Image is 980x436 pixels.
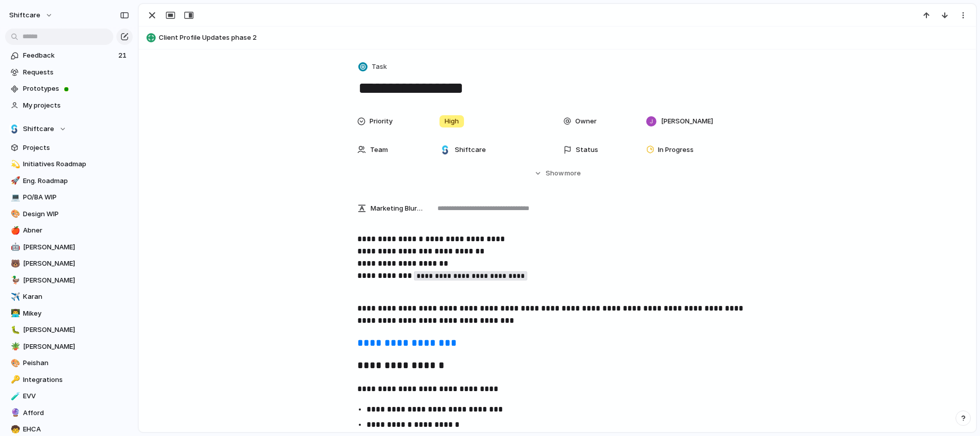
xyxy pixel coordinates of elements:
[9,242,19,252] button: 🤖
[5,240,133,255] a: 🤖[PERSON_NAME]
[23,424,129,434] span: EHCA
[9,342,19,352] button: 🪴
[11,192,18,203] div: 💻
[143,30,971,46] button: Client Profile Updates phase 2
[11,374,18,386] div: 🔑
[357,164,757,183] button: Showmore
[23,67,129,78] span: Requests
[9,309,19,319] button: 👨‍💻
[23,309,129,319] span: Mikey
[9,408,19,418] button: 🔮
[5,389,133,404] a: 🧪EVV
[5,65,133,80] a: Requests
[11,225,18,237] div: 🍎
[23,124,54,134] span: Shiftcare
[11,175,18,187] div: 🚀
[11,241,18,253] div: 🤖
[23,50,115,61] span: Feedback
[9,225,19,236] button: 🍎
[23,84,129,94] span: Prototypes
[5,190,133,205] a: 💻PO/BA WIP
[11,258,18,270] div: 🐻
[23,325,129,335] span: [PERSON_NAME]
[5,256,133,271] a: 🐻[PERSON_NAME]
[23,275,129,286] span: [PERSON_NAME]
[9,292,19,302] button: ✈️
[5,157,133,172] a: 💫Initiatives Roadmap
[5,121,133,137] button: Shiftcare
[9,209,19,219] button: 🎨
[370,145,388,155] span: Team
[370,116,393,126] span: Priority
[5,173,133,189] a: 🚀Eng. Roadmap
[23,209,129,219] span: Design WIP
[576,145,598,155] span: Status
[356,60,390,74] button: Task
[9,275,19,286] button: 🦆
[23,242,129,252] span: [PERSON_NAME]
[11,357,18,369] div: 🎨
[5,306,133,321] a: 👨‍💻Mikey
[23,391,129,401] span: EVV
[23,342,129,352] span: [PERSON_NAME]
[371,203,423,214] span: Marketing Blurb (15-20 Words)
[5,140,133,156] a: Projects
[5,405,133,421] a: 🔮Afford
[5,273,133,288] a: 🦆[PERSON_NAME]
[23,225,129,236] span: Abner
[11,208,18,220] div: 🎨
[661,116,713,126] span: [PERSON_NAME]
[23,259,129,269] span: [PERSON_NAME]
[9,10,40,20] span: shiftcare
[5,223,133,238] a: 🍎Abner
[5,289,133,304] a: ✈️Karan
[9,391,19,401] button: 🧪
[372,62,387,72] span: Task
[5,322,133,338] a: 🐛[PERSON_NAME]
[5,81,133,96] a: Prototypes
[9,325,19,335] button: 🐛
[11,159,18,170] div: 💫
[11,324,18,336] div: 🐛
[11,391,18,402] div: 🧪
[23,159,129,169] span: Initiatives Roadmap
[445,116,459,126] span: High
[23,408,129,418] span: Afford
[9,159,19,169] button: 💫
[575,116,597,126] span: Owner
[23,176,129,186] span: Eng. Roadmap
[23,375,129,385] span: Integrations
[5,339,133,354] div: 🪴[PERSON_NAME]
[9,424,19,434] button: 🧒
[5,207,133,222] a: 🎨Design WIP
[9,192,19,202] button: 💻
[9,176,19,186] button: 🚀
[23,192,129,202] span: PO/BA WIP
[546,168,564,178] span: Show
[455,145,486,155] span: Shiftcare
[23,292,129,302] span: Karan
[9,259,19,269] button: 🐻
[565,168,581,178] span: more
[11,291,18,303] div: ✈️
[11,341,18,352] div: 🪴
[658,145,694,155] span: In Progress
[23,100,129,111] span: My projects
[5,372,133,388] a: 🔑Integrations
[11,424,18,435] div: 🧒
[5,7,58,23] button: shiftcare
[9,375,19,385] button: 🔑
[11,307,18,319] div: 👨‍💻
[23,143,129,153] span: Projects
